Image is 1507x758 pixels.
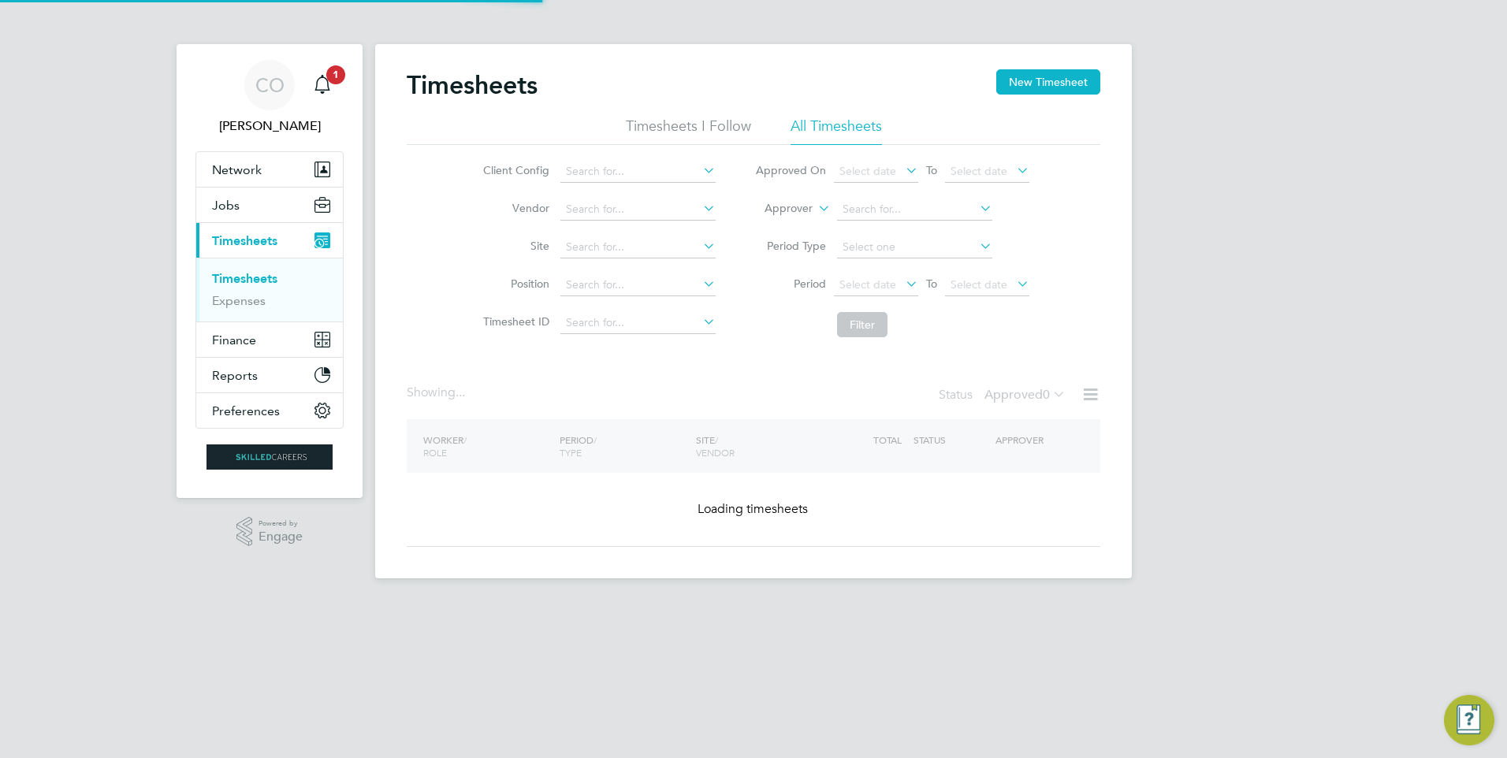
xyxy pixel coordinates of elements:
[255,75,285,95] span: CO
[236,517,303,547] a: Powered byEngage
[755,163,826,177] label: Approved On
[456,385,465,400] span: ...
[560,161,716,183] input: Search for...
[195,60,344,136] a: CO[PERSON_NAME]
[626,117,751,145] li: Timesheets I Follow
[742,201,813,217] label: Approver
[996,69,1100,95] button: New Timesheet
[212,368,258,383] span: Reports
[921,160,942,180] span: To
[212,233,277,248] span: Timesheets
[755,239,826,253] label: Period Type
[478,239,549,253] label: Site
[326,65,345,84] span: 1
[791,117,882,145] li: All Timesheets
[939,385,1069,407] div: Status
[839,277,896,292] span: Select date
[837,199,992,221] input: Search for...
[196,358,343,392] button: Reports
[478,201,549,215] label: Vendor
[259,530,303,544] span: Engage
[921,273,942,294] span: To
[984,387,1066,403] label: Approved
[177,44,363,498] nav: Main navigation
[407,69,538,101] h2: Timesheets
[196,152,343,187] button: Network
[196,322,343,357] button: Finance
[1444,695,1494,745] button: Engage Resource Center
[478,277,549,291] label: Position
[407,385,468,401] div: Showing
[212,162,262,177] span: Network
[195,444,344,470] a: Go to home page
[951,164,1007,178] span: Select date
[837,312,887,337] button: Filter
[307,60,338,110] a: 1
[755,277,826,291] label: Period
[951,277,1007,292] span: Select date
[196,223,343,258] button: Timesheets
[478,314,549,329] label: Timesheet ID
[478,163,549,177] label: Client Config
[212,293,266,308] a: Expenses
[560,236,716,258] input: Search for...
[196,188,343,222] button: Jobs
[839,164,896,178] span: Select date
[560,312,716,334] input: Search for...
[212,271,277,286] a: Timesheets
[196,393,343,428] button: Preferences
[212,198,240,213] span: Jobs
[196,258,343,321] div: Timesheets
[212,333,256,347] span: Finance
[560,274,716,296] input: Search for...
[212,403,280,418] span: Preferences
[259,517,303,530] span: Powered by
[1043,387,1050,403] span: 0
[837,236,992,258] input: Select one
[195,117,344,136] span: Craig O'Donovan
[207,444,333,470] img: skilledcareers-logo-retina.png
[560,199,716,221] input: Search for...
